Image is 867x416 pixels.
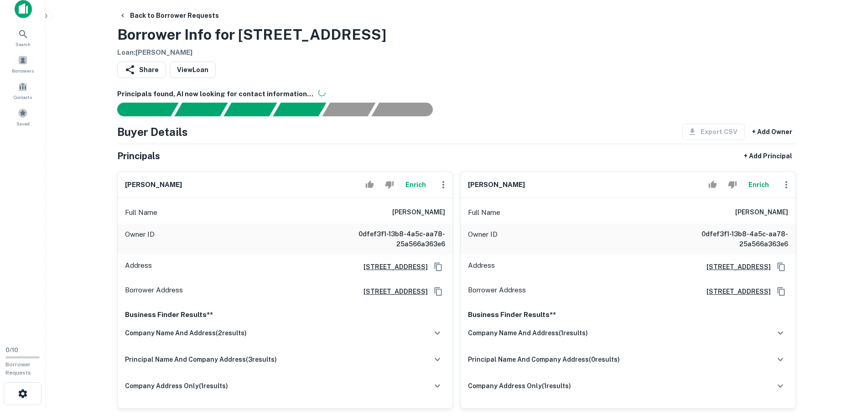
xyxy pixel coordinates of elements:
div: Your request is received and processing... [174,103,228,116]
h4: Buyer Details [117,124,188,140]
a: Contacts [3,78,43,103]
h6: [PERSON_NAME] [735,207,788,218]
button: Enrich [744,176,774,194]
button: Copy Address [774,285,788,298]
h6: Loan : [PERSON_NAME] [117,47,386,58]
iframe: Chat Widget [821,343,867,387]
a: [STREET_ADDRESS] [356,286,428,296]
span: Borrower Requests [5,361,31,376]
a: Saved [3,104,43,129]
div: AI fulfillment process complete. [372,103,444,116]
h6: company name and address ( 1 results) [468,328,588,338]
p: Full Name [468,207,500,218]
button: Enrich [401,176,431,194]
h6: 0dfef3f1-13b8-4a5c-aa78-25a566a363e6 [679,229,788,249]
p: Borrower Address [125,285,183,298]
button: Copy Address [774,260,788,274]
span: Saved [16,120,30,127]
h6: [PERSON_NAME] [392,207,445,218]
h6: principal name and company address ( 0 results) [468,354,620,364]
a: [STREET_ADDRESS] [699,262,771,272]
h6: company address only ( 1 results) [468,381,571,391]
div: Sending borrower request to AI... [106,103,175,116]
p: Business Finder Results** [125,309,445,320]
h6: [PERSON_NAME] [468,180,525,190]
div: Documents found, AI parsing details... [223,103,277,116]
span: Borrowers [12,67,34,74]
button: Copy Address [431,285,445,298]
button: Share [117,62,166,78]
button: Reject [724,176,740,194]
h6: principal name and company address ( 3 results) [125,354,277,364]
p: Address [125,260,152,274]
button: Copy Address [431,260,445,274]
p: Owner ID [468,229,498,249]
h5: Principals [117,149,160,163]
p: Business Finder Results** [468,309,788,320]
h6: company address only ( 1 results) [125,381,228,391]
button: Accept [362,176,378,194]
h6: 0dfef3f1-13b8-4a5c-aa78-25a566a363e6 [336,229,445,249]
button: Accept [705,176,721,194]
p: Borrower Address [468,285,526,298]
p: Full Name [125,207,157,218]
button: + Add Owner [748,124,796,140]
span: Search [16,41,31,48]
p: Address [468,260,495,274]
button: + Add Principal [740,148,796,164]
a: Borrowers [3,52,43,76]
h6: company name and address ( 2 results) [125,328,247,338]
span: Contacts [14,94,32,101]
button: Reject [381,176,397,194]
a: ViewLoan [170,62,216,78]
h3: Borrower Info for [STREET_ADDRESS] [117,24,386,46]
div: Principals found, AI now looking for contact information... [273,103,326,116]
h6: Principals found, AI now looking for contact information... [117,89,796,99]
span: 0 / 10 [5,347,18,354]
a: Search [3,25,43,50]
a: [STREET_ADDRESS] [699,286,771,296]
button: Back to Borrower Requests [115,7,223,24]
a: [STREET_ADDRESS] [356,262,428,272]
div: Principals found, still searching for contact information. This may take time... [322,103,375,116]
h6: [PERSON_NAME] [125,180,182,190]
p: Owner ID [125,229,155,249]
